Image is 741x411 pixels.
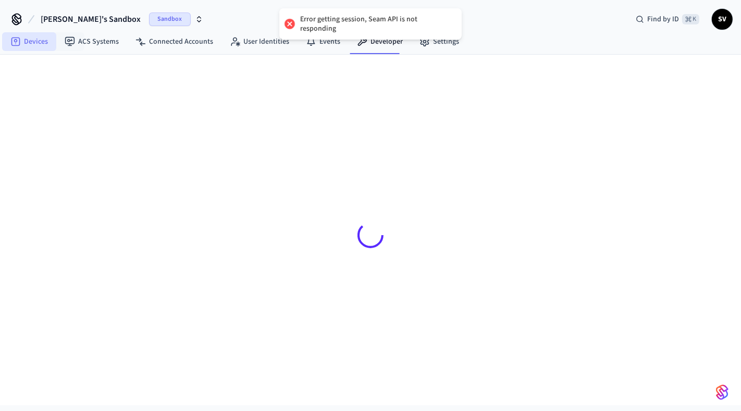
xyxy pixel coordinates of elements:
div: Error getting session, Seam API is not responding [300,15,451,33]
span: [PERSON_NAME]'s Sandbox [41,13,141,25]
span: Sandbox [149,12,191,26]
a: User Identities [221,32,298,51]
a: Connected Accounts [127,32,221,51]
a: Developer [349,32,411,51]
button: SV [712,9,733,30]
span: ⌘ K [682,14,699,24]
a: Devices [2,32,56,51]
img: SeamLogoGradient.69752ec5.svg [716,384,728,401]
a: ACS Systems [56,32,127,51]
a: Settings [411,32,467,51]
span: SV [713,10,732,29]
a: Events [298,32,349,51]
div: Find by ID⌘ K [627,10,708,29]
span: Find by ID [647,14,679,24]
